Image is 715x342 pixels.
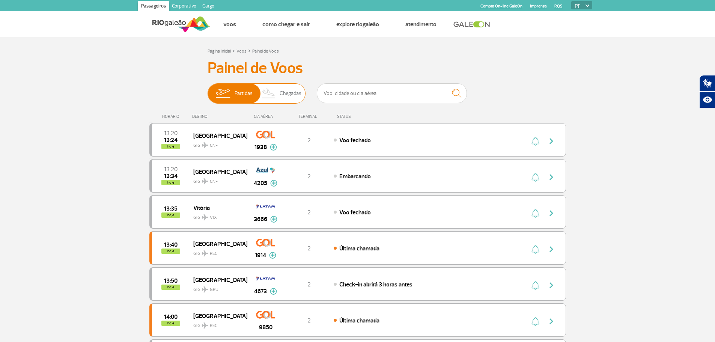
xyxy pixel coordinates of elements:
[531,209,539,218] img: sino-painel-voo.svg
[199,1,217,13] a: Cargo
[269,252,276,259] img: mais-info-painel-voo.svg
[554,4,563,9] a: RQS
[223,21,236,28] a: Voos
[210,178,218,185] span: CNF
[258,84,280,103] img: slider-desembarque
[169,1,199,13] a: Corporativo
[202,214,208,220] img: destiny_airplane.svg
[193,131,241,140] span: [GEOGRAPHIC_DATA]
[248,46,251,55] a: >
[307,245,311,252] span: 2
[208,59,508,78] h3: Painel de Voos
[547,245,556,254] img: seta-direita-painel-voo.svg
[138,1,169,13] a: Passageiros
[252,48,279,54] a: Painel de Voos
[280,84,301,103] span: Chegadas
[235,84,253,103] span: Partidas
[531,173,539,182] img: sino-painel-voo.svg
[480,4,522,9] a: Compra On-line GaleOn
[270,180,277,187] img: mais-info-painel-voo.svg
[164,131,178,136] span: 2025-09-30 13:20:00
[193,318,241,329] span: GIG
[164,167,178,172] span: 2025-09-30 13:20:00
[232,46,235,55] a: >
[193,311,241,321] span: [GEOGRAPHIC_DATA]
[333,114,394,119] div: STATUS
[161,321,180,326] span: hoje
[202,286,208,292] img: destiny_airplane.svg
[193,138,241,149] span: GIG
[699,75,715,108] div: Plugin de acessibilidade da Hand Talk.
[547,209,556,218] img: seta-direita-painel-voo.svg
[262,21,310,28] a: Como chegar e sair
[307,173,311,180] span: 2
[339,209,371,216] span: Voo fechado
[307,281,311,288] span: 2
[247,114,284,119] div: CIA AÉREA
[164,173,178,179] span: 2025-09-30 13:34:00
[255,251,266,260] span: 1914
[531,245,539,254] img: sino-painel-voo.svg
[547,173,556,182] img: seta-direita-painel-voo.svg
[152,114,193,119] div: HORÁRIO
[236,48,247,54] a: Voos
[307,209,311,216] span: 2
[547,317,556,326] img: seta-direita-painel-voo.svg
[405,21,437,28] a: Atendimento
[211,84,235,103] img: slider-embarque
[210,322,217,329] span: REC
[339,245,379,252] span: Última chamada
[164,137,178,143] span: 2025-09-30 13:24:24
[284,114,333,119] div: TERMINAL
[307,317,311,324] span: 2
[339,173,371,180] span: Embarcando
[699,92,715,108] button: Abrir recursos assistivos.
[164,314,178,319] span: 2025-09-30 14:00:00
[547,137,556,146] img: seta-direita-painel-voo.svg
[339,317,379,324] span: Última chamada
[547,281,556,290] img: seta-direita-painel-voo.svg
[339,137,371,144] span: Voo fechado
[202,322,208,328] img: destiny_airplane.svg
[193,282,241,293] span: GIG
[254,287,267,296] span: 4673
[193,275,241,285] span: [GEOGRAPHIC_DATA]
[193,246,241,257] span: GIG
[164,242,178,247] span: 2025-09-30 13:40:00
[270,144,277,151] img: mais-info-painel-voo.svg
[193,239,241,249] span: [GEOGRAPHIC_DATA]
[270,216,277,223] img: mais-info-painel-voo.svg
[317,83,467,103] input: Voo, cidade ou cia aérea
[161,180,180,185] span: hoje
[208,48,231,54] a: Página Inicial
[531,137,539,146] img: sino-painel-voo.svg
[202,142,208,148] img: destiny_airplane.svg
[193,203,241,212] span: Vitória
[164,278,178,283] span: 2025-09-30 13:50:00
[339,281,412,288] span: Check-in abrirá 3 horas antes
[161,212,180,218] span: hoje
[699,75,715,92] button: Abrir tradutor de língua de sinais.
[270,288,277,295] img: mais-info-painel-voo.svg
[161,285,180,290] span: hoje
[193,210,241,221] span: GIG
[254,179,267,188] span: 4205
[210,286,218,293] span: GRU
[254,143,267,152] span: 1938
[192,114,247,119] div: DESTINO
[531,317,539,326] img: sino-painel-voo.svg
[164,206,178,211] span: 2025-09-30 13:35:00
[530,4,547,9] a: Imprensa
[193,174,241,185] span: GIG
[210,250,217,257] span: REC
[210,214,217,221] span: VIX
[210,142,218,149] span: CNF
[193,167,241,176] span: [GEOGRAPHIC_DATA]
[161,249,180,254] span: hoje
[336,21,379,28] a: Explore RIOgaleão
[161,144,180,149] span: hoje
[307,137,311,144] span: 2
[202,178,208,184] img: destiny_airplane.svg
[202,250,208,256] img: destiny_airplane.svg
[259,323,272,332] span: 9850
